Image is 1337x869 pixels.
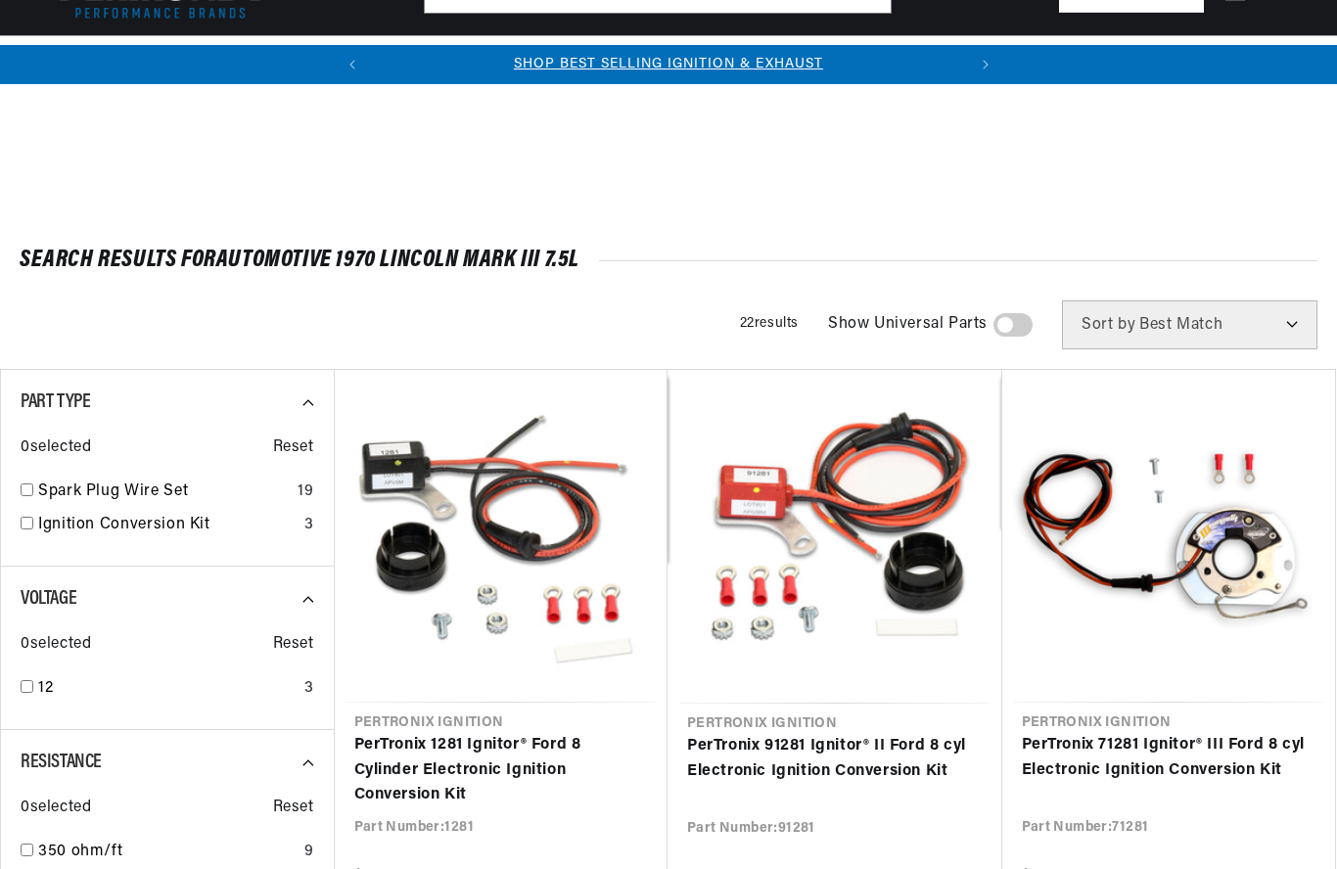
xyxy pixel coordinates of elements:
[38,840,297,865] a: 350 ohm/ft
[273,435,314,461] span: Reset
[740,316,799,331] span: 22 results
[729,36,872,82] summary: Battery Products
[21,435,91,461] span: 0 selected
[20,251,1317,270] div: SEARCH RESULTS FOR Automotive 1970 Lincoln Mark III 7.5L
[38,676,297,702] a: 12
[21,632,91,658] span: 0 selected
[1170,36,1288,83] summary: Product Support
[207,36,369,82] summary: Coils & Distributors
[354,733,649,808] a: PerTronix 1281 Ignitor® Ford 8 Cylinder Electronic Ignition Conversion Kit
[872,36,1011,82] summary: Spark Plug Wires
[828,312,988,338] span: Show Universal Parts
[38,513,297,538] a: Ignition Conversion Kit
[298,480,313,505] div: 19
[273,632,314,658] span: Reset
[687,734,983,784] a: PerTronix 91281 Ignitor® II Ford 8 cyl Electronic Ignition Conversion Kit
[273,796,314,821] span: Reset
[1010,36,1112,82] summary: Motorcycle
[372,54,966,75] div: Announcement
[304,513,314,538] div: 3
[304,676,314,702] div: 3
[1062,300,1317,349] select: Sort by
[21,753,102,772] span: Resistance
[1022,733,1316,783] a: PerTronix 71281 Ignitor® III Ford 8 cyl Electronic Ignition Conversion Kit
[304,840,314,865] div: 9
[369,36,618,82] summary: Headers, Exhausts & Components
[618,36,729,82] summary: Engine Swaps
[514,57,823,71] a: SHOP BEST SELLING IGNITION & EXHAUST
[21,796,91,821] span: 0 selected
[966,45,1005,84] button: Translation missing: en.sections.announcements.next_announcement
[38,480,290,505] a: Spark Plug Wire Set
[1082,317,1135,333] span: Sort by
[49,36,207,82] summary: Ignition Conversions
[372,54,966,75] div: 1 of 2
[333,45,372,84] button: Translation missing: en.sections.announcements.previous_announcement
[21,392,90,412] span: Part Type
[21,589,76,609] span: Voltage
